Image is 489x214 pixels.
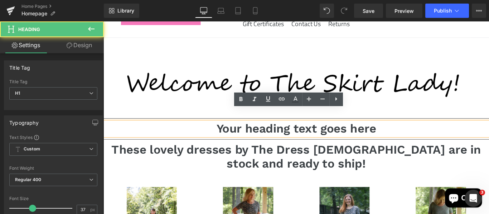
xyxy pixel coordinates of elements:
span: 3 [479,190,485,195]
a: Mobile [247,4,264,18]
div: Typography [9,116,39,126]
button: More [472,4,486,18]
div: Font Weight [9,166,97,171]
inbox-online-store-chat: Shopify online store chat [382,188,427,211]
span: Preview [394,7,414,15]
a: Design [53,37,105,53]
div: Title Tag [9,79,97,84]
div: Font Size [9,196,97,201]
a: Preview [386,4,422,18]
span: Library [117,8,134,14]
a: Desktop [195,4,212,18]
b: Regular 400 [15,177,42,182]
div: Title Tag [9,61,30,71]
a: Home Pages [21,4,104,9]
span: Heading [18,26,40,32]
span: px [90,207,96,212]
button: Redo [337,4,351,18]
button: Undo [320,4,334,18]
span: Save [363,7,374,15]
a: Tablet [229,4,247,18]
span: Publish [434,8,452,14]
iframe: Intercom live chat [465,190,482,207]
b: H1 [15,90,20,96]
a: Laptop [212,4,229,18]
div: Text Styles [9,134,97,140]
a: New Library [104,4,139,18]
span: Homepage [21,11,47,16]
button: Publish [425,4,469,18]
b: Custom [24,146,40,152]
